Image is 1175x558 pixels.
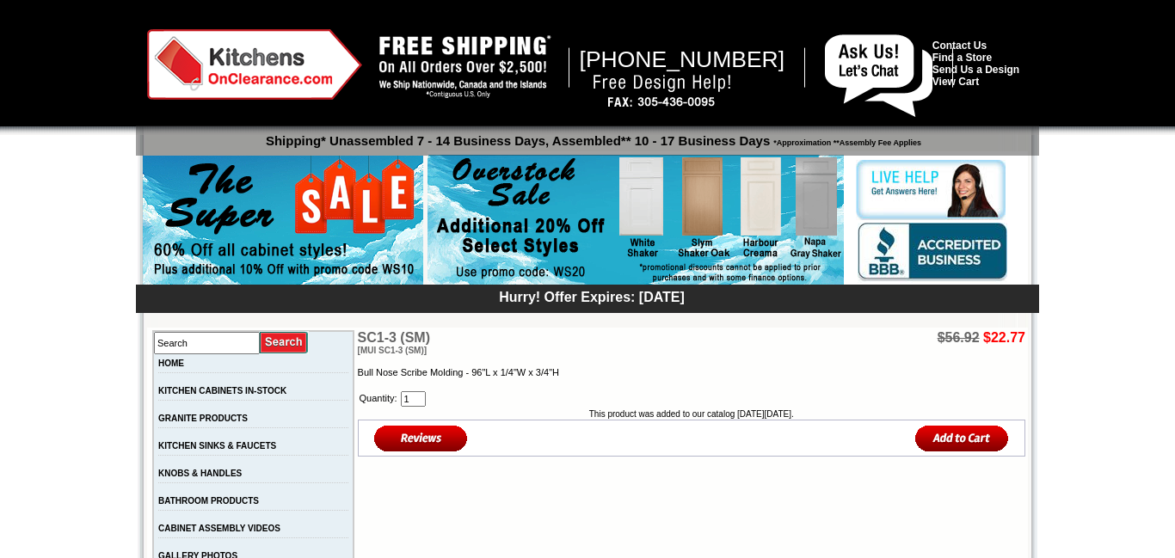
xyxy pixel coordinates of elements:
div: Hurry! Offer Expires: [DATE] [145,287,1039,305]
td: Quantity: [358,389,399,408]
a: Contact Us [932,40,987,52]
a: HOME [158,359,184,368]
input: Submit [260,331,309,354]
input: Add to Cart [915,424,1009,452]
span: Bull Nose Scribe Molding - 96"L x 1/4"W x 3/4"H [358,367,559,377]
td: SC1-3 (SM) [358,330,660,355]
a: BATHROOM PRODUCTS [158,496,259,506]
s: $56.92 [938,330,980,345]
a: KITCHEN SINKS & FAUCETS [158,441,276,451]
span: *Approximation **Assembly Fee Applies [770,134,921,147]
span: [PHONE_NUMBER] [580,46,785,72]
a: CABINET ASSEMBLY VIDEOS [158,524,280,533]
p: Shipping* Unassembled 7 - 14 Business Days, Assembled** 10 - 17 Business Days [145,126,1039,148]
a: KITCHEN CABINETS IN-STOCK [158,386,286,396]
td: This product was added to our catalog [DATE][DATE]. [358,409,1025,419]
span: $22.77 [983,330,1025,345]
img: Reviews [374,424,468,452]
a: View Cart [932,76,979,88]
img: Kitchens on Clearance Logo [147,29,362,100]
a: Send Us a Design [932,64,1019,76]
a: KNOBS & HANDLES [158,469,242,478]
span: [MUI SC1-3 (SM)] [358,346,428,355]
a: GRANITE PRODUCTS [158,414,248,423]
a: Find a Store [932,52,992,64]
